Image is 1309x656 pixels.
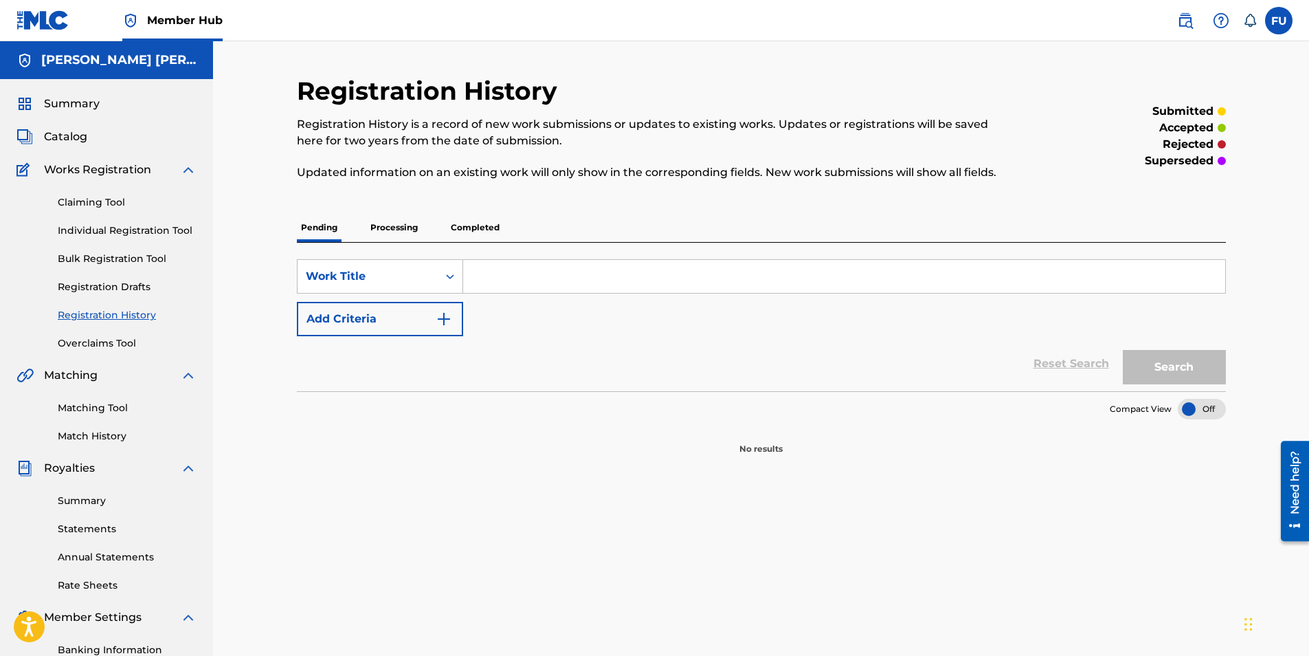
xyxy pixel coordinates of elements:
[58,494,197,508] a: Summary
[122,12,139,29] img: Top Rightsholder
[16,129,33,145] img: Catalog
[739,426,783,455] p: No results
[58,223,197,238] a: Individual Registration Tool
[58,308,197,322] a: Registration History
[58,578,197,593] a: Rate Sheets
[16,609,33,626] img: Member Settings
[180,460,197,477] img: expand
[44,96,100,112] span: Summary
[147,12,223,28] span: Member Hub
[1240,590,1309,656] div: Widget de chat
[16,460,33,477] img: Royalties
[16,52,33,69] img: Accounts
[1163,136,1213,153] p: rejected
[58,401,197,415] a: Matching Tool
[1145,153,1213,169] p: superseded
[16,96,33,112] img: Summary
[1172,7,1199,34] a: Public Search
[58,522,197,536] a: Statements
[297,302,463,336] button: Add Criteria
[297,76,564,107] h2: Registration History
[436,311,452,327] img: 9d2ae6d4665cec9f34b9.svg
[366,213,422,242] p: Processing
[180,162,197,178] img: expand
[58,336,197,351] a: Overclaims Tool
[16,162,34,178] img: Works Registration
[1244,604,1253,645] div: Arrastrar
[1110,403,1172,415] span: Compact View
[1240,590,1309,656] iframe: Chat Widget
[447,213,504,242] p: Completed
[1177,12,1194,29] img: search
[44,129,87,145] span: Catalog
[58,429,197,444] a: Match History
[1213,12,1229,29] img: help
[16,129,87,145] a: CatalogCatalog
[58,550,197,565] a: Annual Statements
[58,280,197,294] a: Registration Drafts
[58,195,197,210] a: Claiming Tool
[1271,436,1309,547] iframe: Resource Center
[297,164,1012,181] p: Updated information on an existing work will only show in the corresponding fields. New work subm...
[44,609,142,626] span: Member Settings
[41,52,197,68] h5: Felix Javier Ulloa Sanchez
[44,367,98,384] span: Matching
[16,367,34,384] img: Matching
[44,460,95,477] span: Royalties
[16,10,69,30] img: MLC Logo
[44,162,151,178] span: Works Registration
[297,259,1226,391] form: Search Form
[306,268,429,285] div: Work Title
[180,367,197,384] img: expand
[16,96,100,112] a: SummarySummary
[58,252,197,266] a: Bulk Registration Tool
[180,609,197,626] img: expand
[1152,103,1213,120] p: submitted
[1243,14,1257,28] div: Notifications
[1207,7,1235,34] div: Help
[297,213,342,242] p: Pending
[1265,7,1293,34] div: User Menu
[1159,120,1213,136] p: accepted
[297,116,1012,149] p: Registration History is a record of new work submissions or updates to existing works. Updates or...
